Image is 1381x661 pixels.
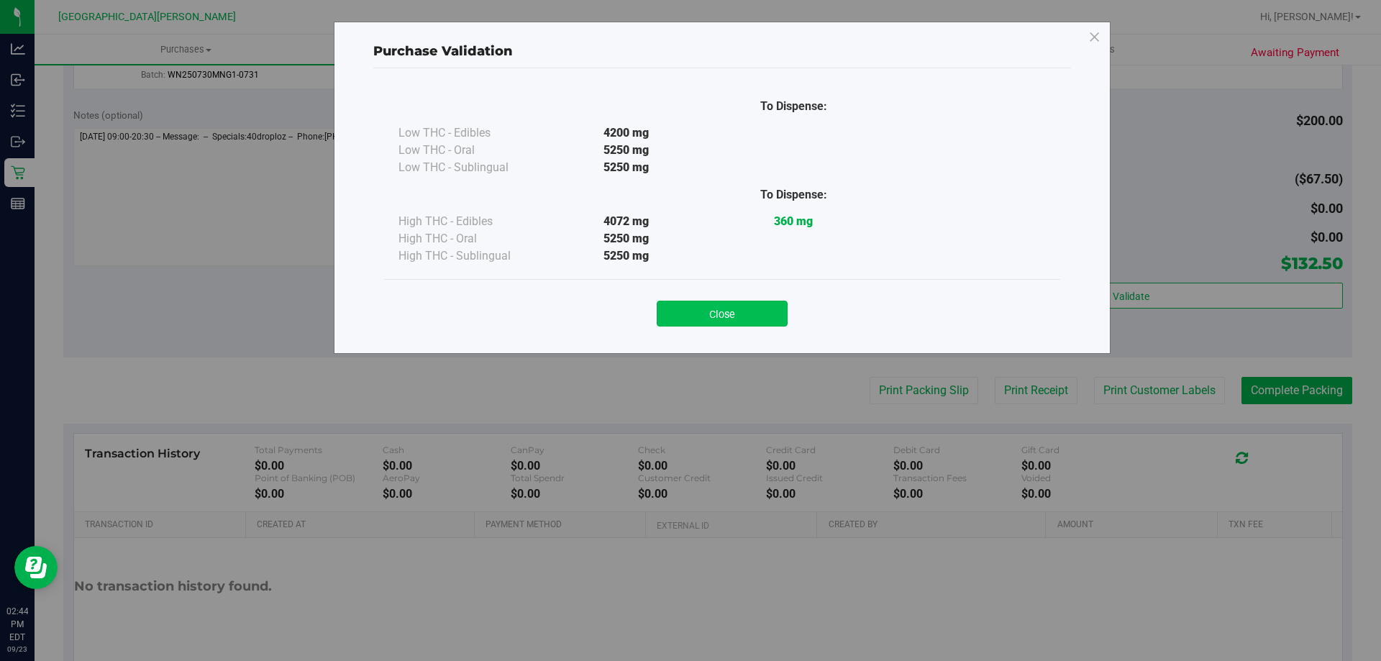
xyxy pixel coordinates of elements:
div: 5250 mg [542,142,710,159]
div: Low THC - Edibles [398,124,542,142]
div: 5250 mg [542,247,710,265]
iframe: Resource center [14,546,58,589]
div: Low THC - Oral [398,142,542,159]
div: Low THC - Sublingual [398,159,542,176]
div: High THC - Sublingual [398,247,542,265]
div: To Dispense: [710,98,878,115]
div: 4200 mg [542,124,710,142]
span: Purchase Validation [373,43,513,59]
div: 5250 mg [542,230,710,247]
strong: 360 mg [774,214,813,228]
div: 5250 mg [542,159,710,176]
div: To Dispense: [710,186,878,204]
div: 4072 mg [542,213,710,230]
div: High THC - Edibles [398,213,542,230]
button: Close [657,301,788,327]
div: High THC - Oral [398,230,542,247]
